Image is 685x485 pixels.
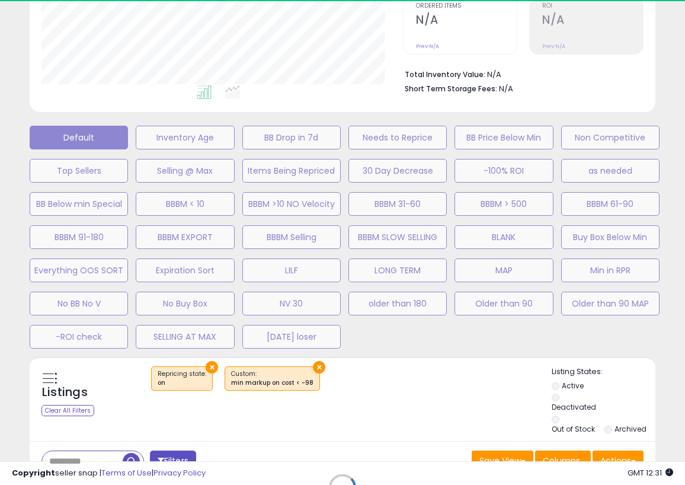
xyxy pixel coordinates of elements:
button: Buy Box Below Min [561,225,660,249]
button: as needed [561,159,660,183]
button: BLANK [454,225,553,249]
button: LONG TERM [348,259,447,282]
button: Older than 90 MAP [561,292,660,315]
button: LILF [242,259,341,282]
button: BBBM < 10 [136,192,234,216]
button: Min in RPR [561,259,660,282]
button: Non Competitive [561,126,660,149]
button: -ROI check [30,325,128,349]
button: BBBM 31-60 [348,192,447,216]
button: BBBM EXPORT [136,225,234,249]
small: Prev: N/A [416,43,439,50]
button: SELLING AT MAX [136,325,234,349]
button: -100% ROI [454,159,553,183]
h2: N/A [416,13,517,29]
button: [DATE] loser [242,325,341,349]
button: Older than 90 [454,292,553,315]
button: Top Sellers [30,159,128,183]
span: ROI [542,3,643,9]
button: Needs to Reprice [348,126,447,149]
h2: N/A [542,13,643,29]
button: 30 Day Decrease [348,159,447,183]
button: Default [30,126,128,149]
button: BB Price Below Min [454,126,553,149]
span: N/A [499,83,513,94]
b: Short Term Storage Fees: [405,84,497,94]
button: No Buy Box [136,292,234,315]
b: Total Inventory Value: [405,69,485,79]
button: older than 180 [348,292,447,315]
button: BB Drop in 7d [242,126,341,149]
button: No BB No V [30,292,128,315]
button: BBBM 61-90 [561,192,660,216]
button: BBBM Selling [242,225,341,249]
small: Prev: N/A [542,43,565,50]
button: BB Below min Special [30,192,128,216]
button: BBBM >10 NO Velocity [242,192,341,216]
span: Ordered Items [416,3,517,9]
div: seller snap | | [12,468,206,479]
li: N/A [405,66,635,81]
button: BBBM 91-180 [30,225,128,249]
strong: Copyright [12,467,55,478]
button: Selling @ Max [136,159,234,183]
button: BBBM > 500 [454,192,553,216]
button: NV 30 [242,292,341,315]
button: MAP [454,259,553,282]
button: Inventory Age [136,126,234,149]
button: BBBM SLOW SELLING [348,225,447,249]
button: Items Being Repriced [242,159,341,183]
button: Everything OOS SORT [30,259,128,282]
button: Expiration Sort [136,259,234,282]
